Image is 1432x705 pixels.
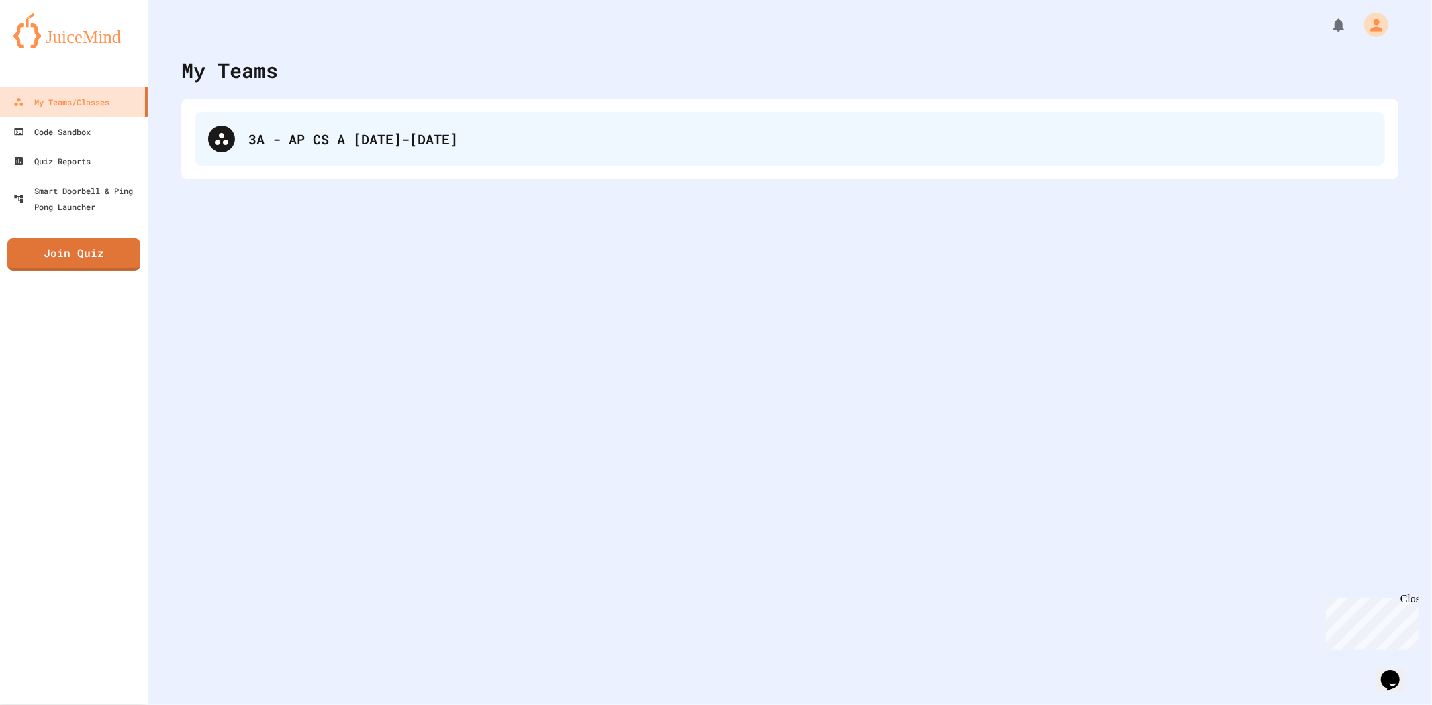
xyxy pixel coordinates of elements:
div: Chat with us now!Close [5,5,93,85]
a: Join Quiz [7,238,140,271]
div: My Teams [181,55,278,85]
div: My Teams/Classes [13,94,109,110]
iframe: chat widget [1376,651,1419,692]
div: My Account [1350,9,1392,40]
div: My Notifications [1306,13,1350,36]
div: Code Sandbox [13,124,91,140]
iframe: chat widget [1321,593,1419,650]
div: 3A - AP CS A [DATE]-[DATE] [248,129,1372,149]
img: logo-orange.svg [13,13,134,48]
div: Quiz Reports [13,153,91,169]
div: 3A - AP CS A [DATE]-[DATE] [195,112,1385,166]
div: Smart Doorbell & Ping Pong Launcher [13,183,142,215]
